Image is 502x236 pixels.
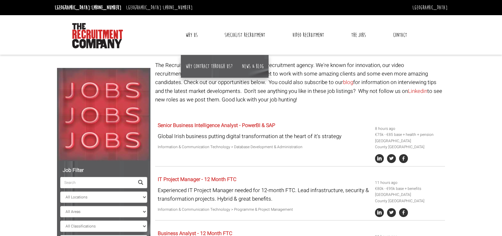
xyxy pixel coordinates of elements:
[92,4,121,11] a: [PHONE_NUMBER]
[53,3,123,13] li: [GEOGRAPHIC_DATA]:
[158,144,370,150] p: Information & Communication Technology > Database Development & Administration
[158,122,275,129] a: Senior Business Intelligence Analyst - PowerBI & SAP
[242,63,264,70] a: News & Blog
[375,138,443,150] li: [GEOGRAPHIC_DATA] County [GEOGRAPHIC_DATA]
[186,63,232,70] a: Why contract through us?
[343,78,353,86] a: blog
[375,186,443,192] li: €80k - €95k base + benefits
[375,132,443,138] li: €75k - €85 base + health + pension
[163,4,193,11] a: [PHONE_NUMBER]
[158,207,370,213] p: Information & Communication Technology > Programme & Project Management
[155,61,445,104] p: The Recruitment Company is an award winning recruitment agency. We're known for innovation, our v...
[72,23,123,48] img: The Recruitment Company
[158,186,370,203] p: Experienced IT Project Manager needed for 12-month FTC. Lead infrastructure, security & transform...
[60,177,134,188] input: Search
[57,68,150,161] img: Jobs, Jobs, Jobs
[375,180,443,186] li: 11 hours ago
[158,132,370,141] p: Global Irish business putting digital transformation at the heart of it's strategy
[288,27,329,43] a: Video Recruitment
[124,3,194,13] li: [GEOGRAPHIC_DATA]:
[181,27,202,43] a: Why Us
[158,176,236,183] a: IT Project Manager - 12 Month FTC
[375,192,443,204] li: [GEOGRAPHIC_DATA] County [GEOGRAPHIC_DATA]
[412,4,448,11] a: [GEOGRAPHIC_DATA]
[60,168,147,173] h5: Job Filter
[388,27,412,43] a: Contact
[220,27,270,43] a: Specialist Recruitment
[408,87,427,95] a: Linkedin
[375,126,443,132] li: 8 hours ago
[346,27,371,43] a: The Jobs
